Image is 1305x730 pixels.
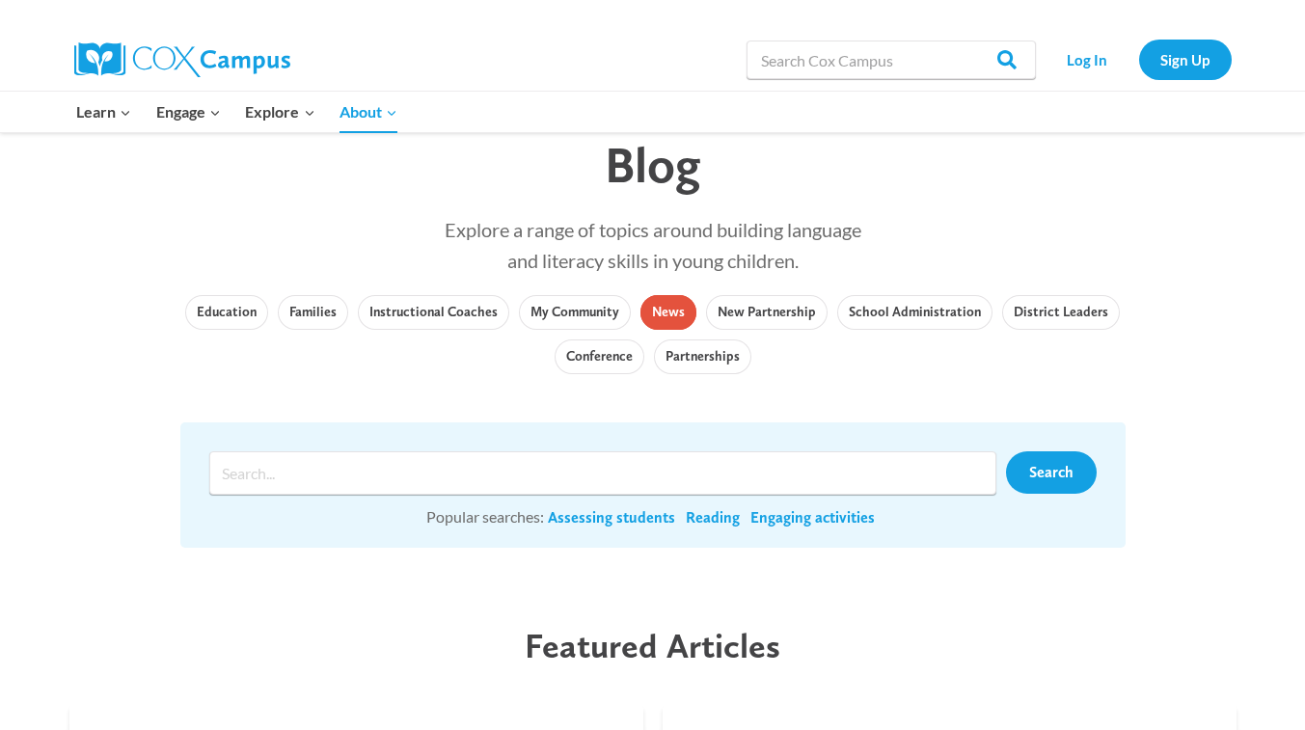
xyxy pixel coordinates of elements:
a: Reading [686,507,740,528]
button: Child menu of Learn [65,92,145,132]
span: Search [1029,463,1074,481]
span: Blog [605,134,701,195]
form: Search form [209,451,1006,495]
a: Assessing students [548,507,675,528]
a: Sign Up [1139,40,1232,79]
input: Search input [209,451,996,495]
p: Explore a range of topics around building language and literacy skills in young children. [180,214,1126,276]
a: Education [185,295,268,330]
a: Engaging activities [750,507,875,528]
button: Child menu of Explore [233,92,328,132]
nav: Primary Navigation [65,92,410,132]
button: Child menu of Engage [144,92,233,132]
a: School Administration [837,295,992,330]
button: Child menu of About [327,92,410,132]
img: Cox Campus [74,42,290,77]
a: Partnerships [654,339,751,374]
a: New Partnership [706,295,828,330]
input: Search Cox Campus [747,41,1036,79]
a: Instructional Coaches [358,295,509,330]
a: Conference [555,339,644,374]
nav: Secondary Navigation [1046,40,1232,79]
span: Featured Articles [525,625,780,666]
a: Families [278,295,348,330]
a: Search [1006,451,1097,494]
a: News [640,295,696,330]
a: My Community [519,295,631,330]
a: District Leaders [1002,295,1120,330]
span: Popular searches: [426,507,544,526]
a: Log In [1046,40,1129,79]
